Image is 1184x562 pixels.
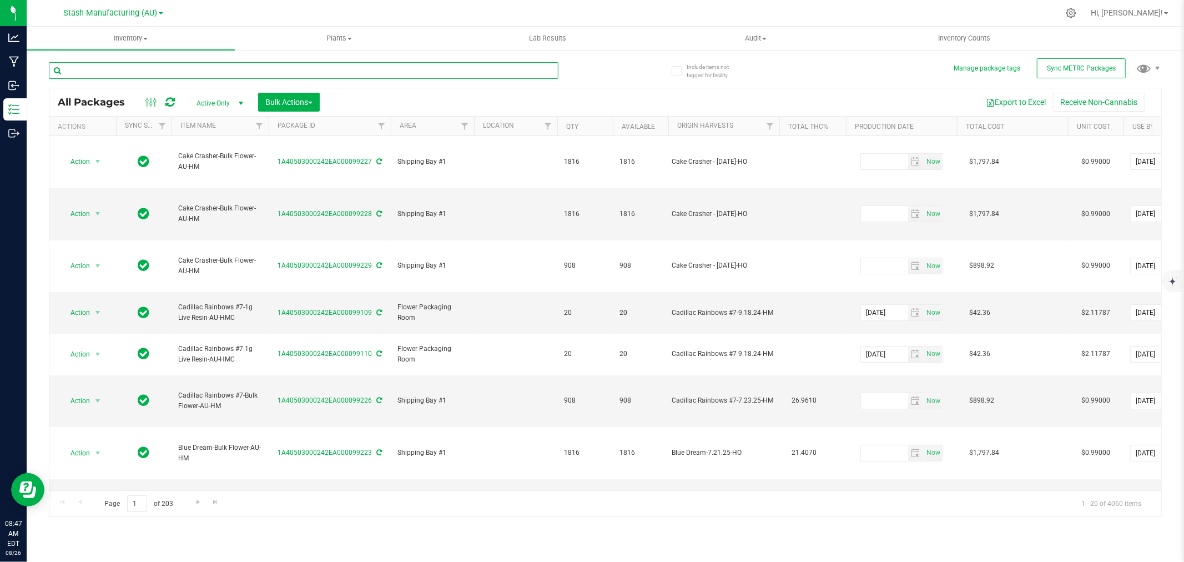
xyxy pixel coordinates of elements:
[964,258,1000,274] span: $898.92
[397,344,467,365] span: Flower Packaging Room
[456,117,474,136] a: Filter
[979,93,1053,112] button: Export to Excel
[1068,375,1123,428] td: $0.99000
[1068,334,1123,375] td: $2.11787
[924,206,942,222] span: select
[138,305,150,320] span: In Sync
[1068,479,1123,531] td: $0.99000
[964,305,996,321] span: $42.36
[677,122,733,129] a: Origin Harvests
[138,206,150,222] span: In Sync
[964,206,1005,222] span: $1,797.84
[178,255,262,277] span: Cake Crasher-Bulk Flower-AU-HM
[49,62,558,79] input: Search Package ID, Item Name, SKU, Lot or Part Number...
[924,258,942,274] span: select
[138,346,150,362] span: In Sync
[954,64,1020,73] button: Manage package tags
[619,209,662,219] span: 1816
[652,27,860,50] a: Audit
[375,210,382,218] span: Sync from Compliance System
[278,397,372,404] a: 1A40503000242EA000099226
[375,158,382,165] span: Sync from Compliance System
[91,445,105,461] span: select
[250,117,269,136] a: Filter
[619,349,662,359] span: 20
[908,305,924,320] span: select
[923,33,1005,43] span: Inventory Counts
[178,443,262,464] span: Blue Dream-Bulk Flower-AU-HM
[444,27,652,50] a: Lab Results
[27,27,235,50] a: Inventory
[539,117,557,136] a: Filter
[855,123,914,131] a: Production Date
[235,27,443,50] a: Plants
[1068,292,1123,334] td: $2.11787
[1068,136,1123,188] td: $0.99000
[1053,93,1145,112] button: Receive Non-Cannabis
[687,63,742,79] span: Include items not tagged for facility
[964,393,1000,409] span: $898.92
[908,154,924,169] span: select
[208,495,224,510] a: Go to the last page
[61,154,90,169] span: Action
[64,8,158,18] span: Stash Manufacturing (AU)
[652,33,859,43] span: Audit
[397,260,467,271] span: Shipping Bay #1
[924,445,942,461] span: select
[61,445,90,461] span: Action
[11,473,44,506] iframe: Resource center
[1068,240,1123,293] td: $0.99000
[483,122,514,129] a: Location
[908,258,924,274] span: select
[924,445,943,461] span: Set Current date
[672,209,776,219] div: Cake Crasher - [DATE]-HO
[924,258,943,274] span: Set Current date
[1064,8,1078,18] div: Manage settings
[672,349,776,359] div: Cadillac Rainbows #7-9.18.24-HM
[924,347,942,362] span: select
[397,157,467,167] span: Shipping Bay #1
[5,549,22,557] p: 08/26
[564,448,606,458] span: 1816
[1068,427,1123,479] td: $0.99000
[375,449,382,456] span: Sync from Compliance System
[178,151,262,172] span: Cake Crasher-Bulk Flower-AU-HM
[278,158,372,165] a: 1A40503000242EA000099227
[178,203,262,224] span: Cake Crasher-Bulk Flower-AU-HM
[964,445,1005,461] span: $1,797.84
[138,445,150,460] span: In Sync
[672,395,776,406] div: Cadillac Rainbows #7-7.23.25-HM
[61,206,90,222] span: Action
[91,206,105,222] span: select
[908,393,924,409] span: select
[908,445,924,461] span: select
[1047,64,1116,72] span: Sync METRC Packages
[1037,58,1126,78] button: Sync METRC Packages
[1068,188,1123,240] td: $0.99000
[672,260,776,271] div: Cake Crasher - [DATE]-HO
[375,397,382,404] span: Sync from Compliance System
[564,157,606,167] span: 1816
[278,309,372,317] a: 1A40503000242EA000099109
[619,448,662,458] span: 1816
[761,117,779,136] a: Filter
[924,393,943,409] span: Set Current date
[1132,123,1154,131] a: Use By
[564,260,606,271] span: 908
[278,122,315,129] a: Package ID
[619,260,662,271] span: 908
[1072,495,1150,512] span: 1 - 20 of 4060 items
[924,305,942,320] span: select
[964,346,996,362] span: $42.36
[964,154,1005,170] span: $1,797.84
[258,93,320,112] button: Bulk Actions
[924,206,943,222] span: Set Current date
[966,123,1004,131] a: Total Cost
[786,445,822,461] span: 21.4070
[95,495,183,513] span: Page of 203
[397,209,467,219] span: Shipping Bay #1
[278,210,372,218] a: 1A40503000242EA000099228
[564,209,606,219] span: 1816
[372,117,391,136] a: Filter
[8,32,19,43] inline-svg: Analytics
